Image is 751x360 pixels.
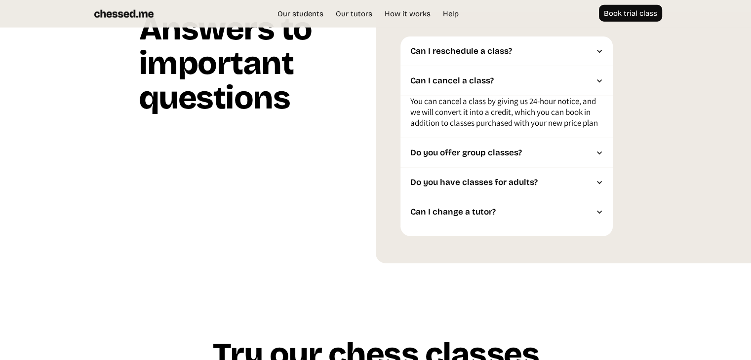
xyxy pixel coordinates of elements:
h1: Answers to important questions [139,12,376,123]
div: Can I change a tutor? [400,197,613,227]
a: Our tutors [331,9,377,19]
a: Book trial class [599,5,662,22]
div: Do you offer group classes? [400,138,613,168]
div: Can I cancel a class? [400,66,613,96]
div: Can I cancel a class? [410,76,593,86]
div: Do you have classes for adults? [400,168,613,197]
div: Can I reschedule a class? [400,36,613,66]
div: Can I change a tutor? [410,207,593,217]
div: Can I reschedule a class? [410,46,593,56]
div: Do you offer group classes? [410,148,593,158]
a: Help [438,9,464,19]
p: You can cancel a class by giving us 24-hour notice, and we will convert it into a credit, which y... [410,96,603,133]
a: How it works [380,9,435,19]
a: Our students [273,9,328,19]
div: Do you have classes for adults? [410,178,593,187]
nav: Can I cancel a class? [400,96,613,138]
